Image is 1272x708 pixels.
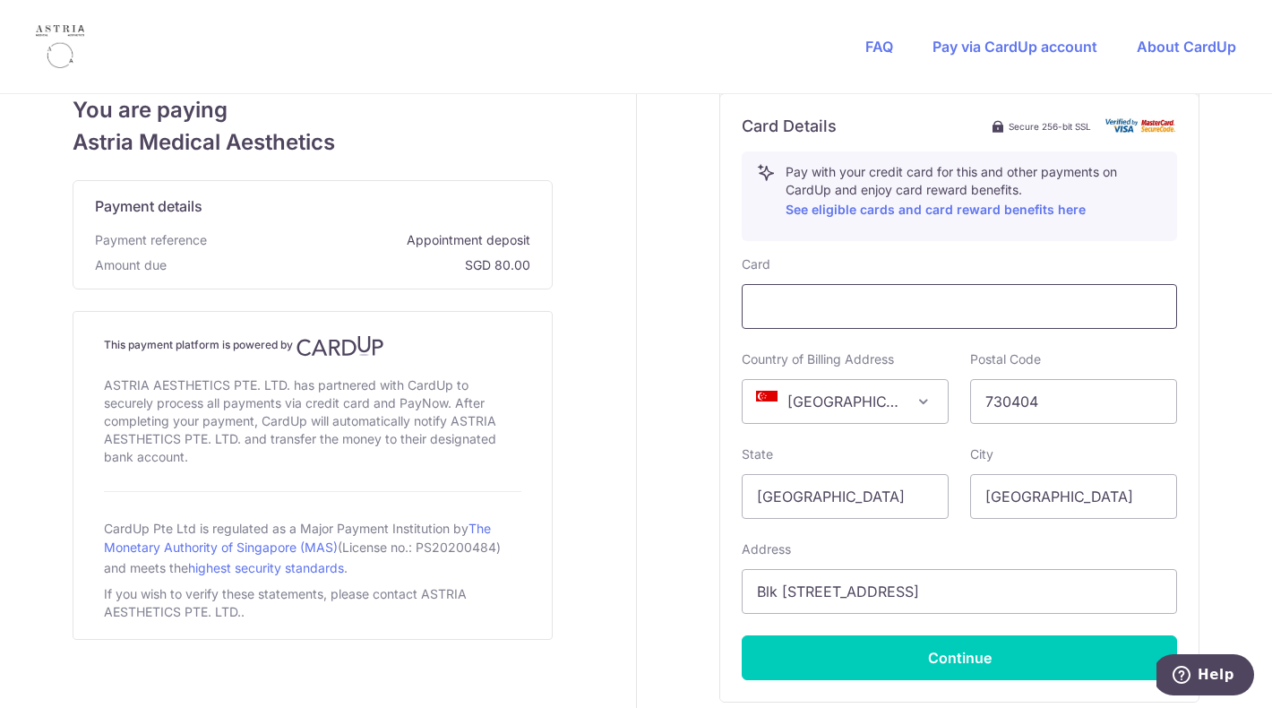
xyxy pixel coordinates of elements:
[73,126,553,159] span: Astria Medical Aesthetics
[95,231,207,249] span: Payment reference
[742,350,894,368] label: Country of Billing Address
[188,560,344,575] a: highest security standards
[786,202,1086,217] a: See eligible cards and card reward benefits here
[104,373,521,470] div: ASTRIA AESTHETICS PTE. LTD. has partnered with CardUp to securely process all payments via credit...
[742,635,1177,680] button: Continue
[104,582,521,625] div: If you wish to verify these statements, please contact ASTRIA AESTHETICS PTE. LTD..
[297,335,384,357] img: CardUp
[786,163,1162,220] p: Pay with your credit card for this and other payments on CardUp and enjoy card reward benefits.
[1137,38,1236,56] a: About CardUp
[742,445,773,463] label: State
[742,255,770,273] label: Card
[95,195,202,217] span: Payment details
[742,379,949,424] span: Singapore
[970,445,993,463] label: City
[214,231,530,249] span: Appointment deposit
[742,540,791,558] label: Address
[1156,654,1254,699] iframe: Opens a widget where you can find more information
[970,379,1177,424] input: Example 123456
[1009,119,1091,134] span: Secure 256-bit SSL
[73,94,553,126] span: You are paying
[757,296,1162,317] iframe: Secure card payment input frame
[742,116,837,137] h6: Card Details
[104,335,521,357] h4: This payment platform is powered by
[95,256,167,274] span: Amount due
[865,38,893,56] a: FAQ
[743,380,948,423] span: Singapore
[933,38,1097,56] a: Pay via CardUp account
[174,256,530,274] span: SGD 80.00
[104,514,521,582] div: CardUp Pte Ltd is regulated as a Major Payment Institution by (License no.: PS20200484) and meets...
[970,350,1041,368] label: Postal Code
[1105,118,1177,134] img: card secure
